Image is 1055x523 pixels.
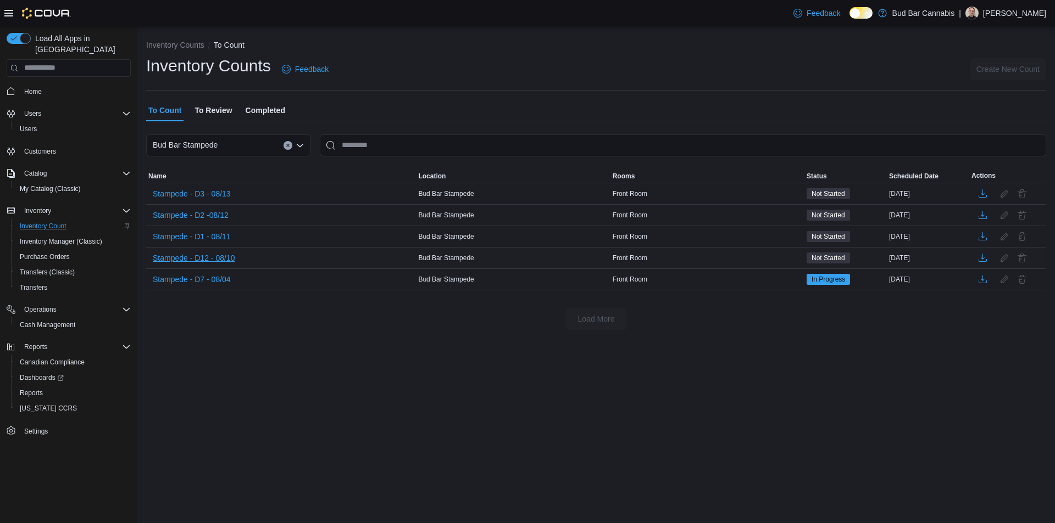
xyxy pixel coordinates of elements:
span: Inventory Manager (Classic) [15,235,131,248]
span: Users [24,109,41,118]
a: Customers [20,145,60,158]
button: Status [804,170,887,183]
span: Inventory Manager (Classic) [20,237,102,246]
a: My Catalog (Classic) [15,182,85,195]
input: This is a search bar. After typing your query, hit enter to filter the results lower in the page. [320,134,1046,156]
span: Feedback [295,64,329,75]
button: Load More [565,308,627,330]
span: Not Started [812,232,845,241]
span: Transfers [20,283,47,292]
button: Stampede - D1 - 08/11 [148,228,235,245]
button: Reports [20,340,52,353]
button: [US_STATE] CCRS [11,401,135,416]
span: Transfers (Classic) [20,268,75,277]
nav: An example of EuiBreadcrumbs [146,40,1046,53]
span: Not Started [807,210,850,221]
button: Catalog [2,166,135,181]
button: Stampede - D12 - 08/10 [148,250,239,266]
span: My Catalog (Classic) [15,182,131,195]
span: Inventory Count [15,220,131,233]
span: Settings [24,427,48,436]
button: Reports [11,385,135,401]
button: Edit count details [998,185,1011,202]
button: Home [2,83,135,99]
span: Home [20,85,131,98]
span: Settings [20,424,131,437]
span: Bud Bar Stampede [418,211,474,220]
button: Delete [1015,273,1029,286]
button: Settings [2,423,135,438]
button: Open list of options [296,141,304,150]
button: Transfers (Classic) [11,265,135,280]
button: Name [146,170,416,183]
span: Inventory Count [20,222,66,230]
button: Inventory [2,203,135,218]
span: Bud Bar Stampede [418,232,474,241]
span: Actions [971,171,996,180]
div: [DATE] [887,273,969,286]
button: Canadian Compliance [11,355,135,370]
a: Feedback [789,2,845,24]
span: Bud Bar Stampede [418,254,474,262]
button: Scheduled Date [887,170,969,183]
div: Front Room [610,251,804,265]
button: Delete [1015,251,1029,265]
span: Stampede - D2 -08/12 [153,210,229,221]
a: Transfers (Classic) [15,266,79,279]
span: To Count [148,99,181,121]
a: Purchase Orders [15,250,74,263]
span: Cash Management [20,320,75,329]
button: Operations [20,303,61,316]
a: Users [15,122,41,136]
button: Location [416,170,610,183]
div: [DATE] [887,187,969,200]
span: Rooms [613,172,635,181]
button: Delete [1015,230,1029,243]
a: Settings [20,425,52,438]
input: Dark Mode [849,7,873,19]
span: Bud Bar Stampede [418,275,474,284]
div: Tyler R [965,7,979,20]
button: Delete [1015,187,1029,200]
span: Transfers [15,281,131,294]
span: Not Started [807,188,850,199]
span: Operations [24,305,57,314]
span: Cash Management [15,318,131,331]
a: [US_STATE] CCRS [15,402,81,415]
span: In Progress [812,274,845,284]
button: Stampede - D3 - 08/13 [148,185,235,202]
span: Operations [20,303,131,316]
button: Edit count details [998,271,1011,288]
span: To Review [195,99,232,121]
span: Create New Count [976,64,1040,75]
span: Transfers (Classic) [15,266,131,279]
span: Catalog [20,167,131,180]
button: Catalog [20,167,51,180]
span: Stampede - D12 - 08/10 [153,252,235,263]
span: Location [418,172,446,181]
div: Front Room [610,209,804,222]
button: Edit count details [998,228,1011,245]
span: Reports [20,389,43,397]
a: Inventory Count [15,220,71,233]
span: Users [20,125,37,133]
span: Stampede - D1 - 08/11 [153,231,231,242]
span: Load More [578,313,615,324]
button: Create New Count [970,58,1046,80]
span: Canadian Compliance [15,356,131,369]
span: In Progress [807,274,850,285]
a: Cash Management [15,318,80,331]
button: Transfers [11,280,135,295]
span: Inventory [24,206,51,215]
span: Not Started [812,210,845,220]
div: Front Room [610,187,804,200]
a: Reports [15,386,47,400]
div: [DATE] [887,251,969,265]
span: Washington CCRS [15,402,131,415]
button: Cash Management [11,317,135,333]
span: Stampede - D3 - 08/13 [153,188,231,199]
span: Stampede - D7 - 08/04 [153,274,231,285]
button: Stampede - D2 -08/12 [148,207,233,223]
a: Inventory Manager (Classic) [15,235,107,248]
